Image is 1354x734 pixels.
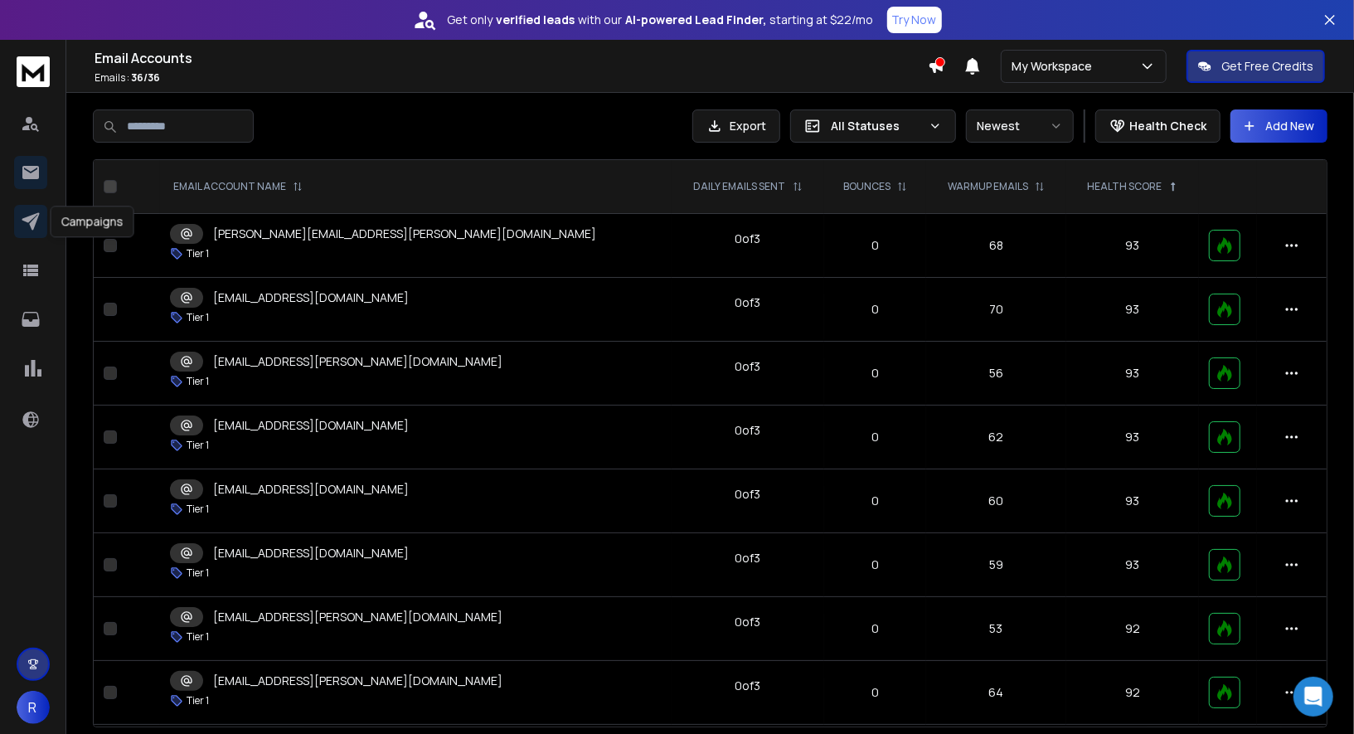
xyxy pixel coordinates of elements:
[17,691,50,724] button: R
[213,609,502,625] p: [EMAIL_ADDRESS][PERSON_NAME][DOMAIN_NAME]
[948,180,1028,193] p: WARMUP EMAILS
[187,439,209,452] p: Tier 1
[735,294,761,311] div: 0 of 3
[173,180,303,193] div: EMAIL ACCOUNT NAME
[834,620,916,637] p: 0
[735,678,761,694] div: 0 of 3
[892,12,937,28] p: Try Now
[1129,118,1206,134] p: Health Check
[926,469,1065,533] td: 60
[187,566,209,580] p: Tier 1
[626,12,767,28] strong: AI-powered Lead Finder,
[448,12,874,28] p: Get only with our starting at $22/mo
[1293,677,1333,717] div: Open Intercom Messenger
[834,493,916,509] p: 0
[834,557,916,573] p: 0
[213,289,409,306] p: [EMAIL_ADDRESS][DOMAIN_NAME]
[1066,278,1199,342] td: 93
[187,311,209,324] p: Tier 1
[834,301,916,318] p: 0
[187,694,209,707] p: Tier 1
[1066,469,1199,533] td: 93
[735,422,761,439] div: 0 of 3
[213,226,596,242] p: [PERSON_NAME][EMAIL_ADDRESS][PERSON_NAME][DOMAIN_NAME]
[834,429,916,445] p: 0
[213,673,502,689] p: [EMAIL_ADDRESS][PERSON_NAME][DOMAIN_NAME]
[1221,58,1313,75] p: Get Free Credits
[694,180,786,193] p: DAILY EMAILS SENT
[926,214,1065,278] td: 68
[735,231,761,247] div: 0 of 3
[1066,406,1199,469] td: 93
[926,342,1065,406] td: 56
[966,109,1074,143] button: Newest
[213,481,409,498] p: [EMAIL_ADDRESS][DOMAIN_NAME]
[131,70,160,85] span: 36 / 36
[17,56,50,87] img: logo
[692,109,780,143] button: Export
[1095,109,1221,143] button: Health Check
[843,180,891,193] p: BOUNCES
[213,545,409,561] p: [EMAIL_ADDRESS][DOMAIN_NAME]
[1066,342,1199,406] td: 93
[95,48,928,68] h1: Email Accounts
[735,550,761,566] div: 0 of 3
[51,206,134,237] div: Campaigns
[831,118,922,134] p: All Statuses
[926,278,1065,342] td: 70
[1066,661,1199,725] td: 92
[735,486,761,503] div: 0 of 3
[187,247,209,260] p: Tier 1
[834,684,916,701] p: 0
[1066,214,1199,278] td: 93
[497,12,575,28] strong: verified leads
[926,533,1065,597] td: 59
[735,614,761,630] div: 0 of 3
[1012,58,1099,75] p: My Workspace
[926,406,1065,469] td: 62
[834,365,916,382] p: 0
[926,661,1065,725] td: 64
[887,7,942,33] button: Try Now
[735,358,761,375] div: 0 of 3
[926,597,1065,661] td: 53
[213,353,502,370] p: [EMAIL_ADDRESS][PERSON_NAME][DOMAIN_NAME]
[1187,50,1325,83] button: Get Free Credits
[213,417,409,434] p: [EMAIL_ADDRESS][DOMAIN_NAME]
[1066,597,1199,661] td: 92
[95,71,928,85] p: Emails :
[187,630,209,644] p: Tier 1
[1087,180,1162,193] p: HEALTH SCORE
[1230,109,1327,143] button: Add New
[834,237,916,254] p: 0
[187,503,209,516] p: Tier 1
[1066,533,1199,597] td: 93
[187,375,209,388] p: Tier 1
